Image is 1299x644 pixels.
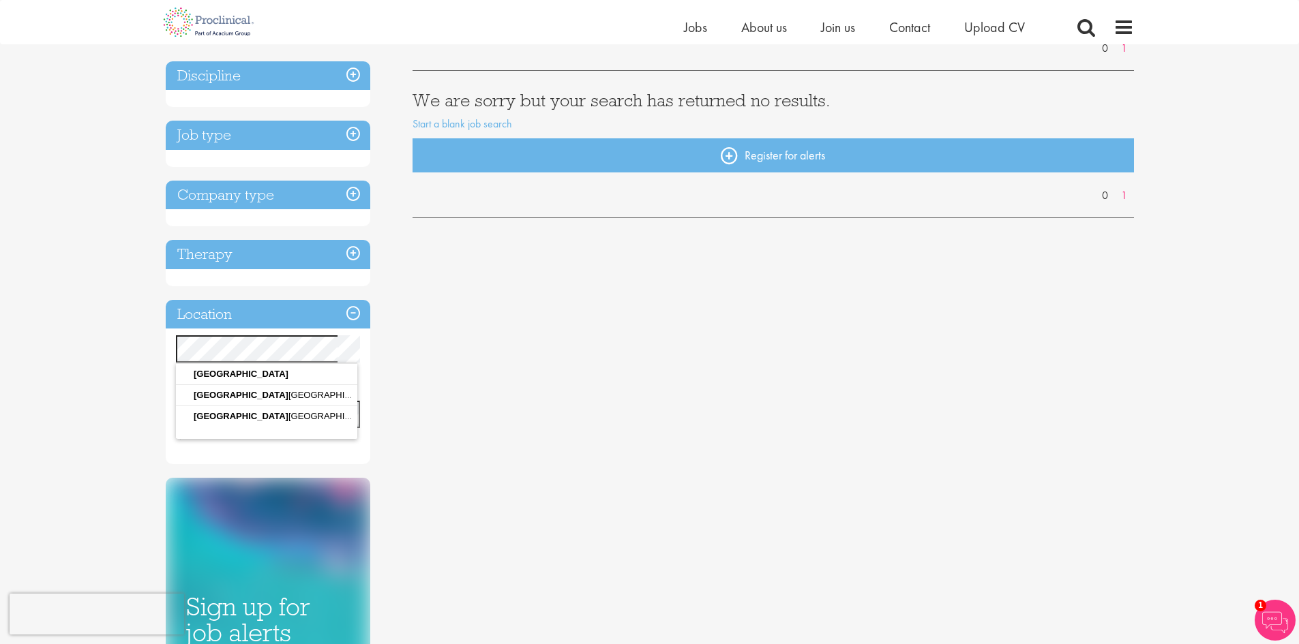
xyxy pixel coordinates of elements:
[166,121,370,150] h3: Job type
[166,61,370,91] h3: Discipline
[413,117,512,131] a: Start a blank job search
[194,390,383,400] span: [GEOGRAPHIC_DATA]
[1255,600,1296,641] img: Chatbot
[1095,41,1115,57] a: 0
[1095,188,1115,204] a: 0
[194,411,383,421] span: [GEOGRAPHIC_DATA]
[889,18,930,36] a: Contact
[194,411,288,421] span: [GEOGRAPHIC_DATA]
[166,181,370,210] h3: Company type
[194,390,288,400] span: [GEOGRAPHIC_DATA]
[964,18,1025,36] a: Upload CV
[413,91,1134,109] h3: We are sorry but your search has returned no results.
[176,428,199,442] span: Miles
[413,138,1134,172] a: Register for alerts
[821,18,855,36] a: Join us
[194,369,288,379] span: [GEOGRAPHIC_DATA]
[741,18,787,36] a: About us
[1255,600,1266,611] span: 1
[166,240,370,269] h3: Therapy
[684,18,707,36] a: Jobs
[10,594,184,634] iframe: reCAPTCHA
[166,300,370,329] h3: Location
[1114,188,1134,204] a: 1
[1114,41,1134,57] a: 1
